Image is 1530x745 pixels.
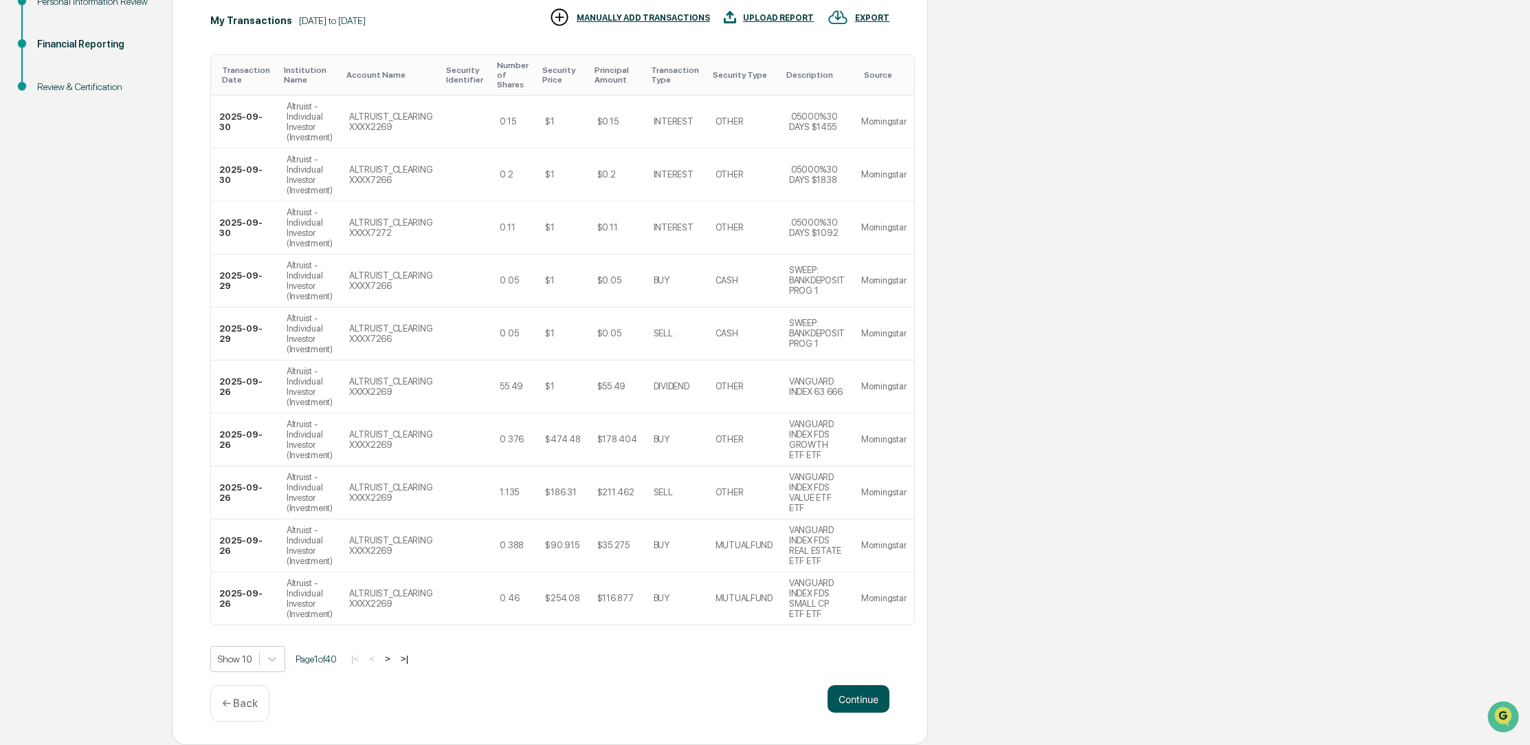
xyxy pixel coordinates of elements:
[94,168,176,193] a: 🗄️Attestations
[211,413,278,466] td: 2025-09-26
[789,419,845,460] div: VANGUARD INDEX FDS GROWTH ETF ETF
[545,275,554,285] div: $1
[27,199,87,213] span: Data Lookup
[716,487,744,497] div: OTHER
[347,653,363,665] button: |<
[654,540,669,550] div: BUY
[828,685,889,713] button: Continue
[789,472,845,513] div: VANGUARD INDEX FDS VALUE ETF ETF
[299,15,366,26] div: [DATE] to [DATE]
[341,149,441,202] td: ALTRUIST_CLEARING XXXX7266
[716,328,738,338] div: CASH
[14,201,25,212] div: 🔎
[287,101,333,142] div: Altruist - Individual Investor (Investment)
[597,222,618,233] div: $0.11
[211,360,278,413] td: 2025-09-26
[210,15,292,26] div: My Transactions
[716,275,738,285] div: CASH
[500,116,515,127] div: 0.15
[341,360,441,413] td: ALTRUIST_CLEARING XXXX2269
[47,119,174,130] div: We're available if you need us!
[287,207,333,248] div: Altruist - Individual Investor (Investment)
[27,173,89,187] span: Preclearance
[341,255,441,307] td: ALTRUIST_CLEARING XXXX7266
[296,654,337,665] span: Page 1 of 40
[549,7,570,28] img: MANUALLY ADD TRANSACTIONS
[654,116,694,127] div: INTEREST
[716,540,773,550] div: MUTUALFUND
[716,381,744,391] div: OTHER
[853,307,914,360] td: Morningstar
[341,572,441,625] td: ALTRUIST_CLEARING XXXX2269
[654,169,694,180] div: INTEREST
[500,328,518,338] div: 0.05
[211,149,278,202] td: 2025-09-30
[716,169,744,180] div: OTHER
[1486,700,1523,737] iframe: To enrich screen reader interactions, please activate Accessibility in Grammarly extension settings
[211,202,278,255] td: 2025-09-30
[113,173,170,187] span: Attestations
[341,307,441,360] td: ALTRUIST_CLEARING XXXX7266
[597,434,637,444] div: $178.404
[100,175,111,186] div: 🗄️
[786,70,847,80] div: Toggle SortBy
[724,7,736,28] img: UPLOAD REPORT
[654,328,673,338] div: SELL
[597,275,621,285] div: $0.05
[47,105,225,119] div: Start new chat
[853,96,914,149] td: Morningstar
[853,149,914,202] td: Morningstar
[651,65,702,85] div: Toggle SortBy
[341,519,441,572] td: ALTRUIST_CLEARING XXXX2269
[855,13,889,23] div: EXPORT
[346,70,436,80] div: Toggle SortBy
[211,519,278,572] td: 2025-09-26
[853,572,914,625] td: Morningstar
[287,472,333,513] div: Altruist - Individual Investor (Investment)
[497,61,531,89] div: Toggle SortBy
[789,164,845,185] div: .05000%30 DAYS $1838
[500,222,515,233] div: 0.11
[500,540,524,550] div: 0.388
[545,116,554,127] div: $1
[211,96,278,149] td: 2025-09-30
[287,525,333,566] div: Altruist - Individual Investor (Investment)
[789,525,845,566] div: VANGUARD INDEX FDS REAL ESTATE ETF ETF
[397,653,412,665] button: >|
[341,466,441,519] td: ALTRUIST_CLEARING XXXX2269
[14,175,25,186] div: 🖐️
[284,65,335,85] div: Toggle SortBy
[743,13,814,23] div: UPLOAD REPORT
[789,318,845,349] div: SWEEP: BANKDEPOSIT PROG 1
[211,572,278,625] td: 2025-09-26
[365,653,379,665] button: <
[37,80,150,94] div: Review & Certification
[500,434,524,444] div: 0.376
[211,255,278,307] td: 2025-09-29
[789,578,845,619] div: VANGUARD INDEX FDS SMALL CP ETF ETF
[853,255,914,307] td: Morningstar
[545,169,554,180] div: $1
[853,466,914,519] td: Morningstar
[14,105,38,130] img: 1746055101610-c473b297-6a78-478c-a979-82029cc54cd1
[287,154,333,195] div: Altruist - Individual Investor (Investment)
[853,413,914,466] td: Morningstar
[37,37,150,52] div: Financial Reporting
[545,381,554,391] div: $1
[597,487,634,497] div: $211.462
[716,222,744,233] div: OTHER
[654,275,669,285] div: BUY
[8,194,92,219] a: 🔎Data Lookup
[381,653,395,665] button: >
[597,540,630,550] div: $35.275
[577,13,710,23] div: MANUALLY ADD TRANSACTIONS
[545,593,579,603] div: $254.08
[597,116,619,127] div: $0.15
[287,366,333,407] div: Altruist - Individual Investor (Investment)
[341,96,441,149] td: ALTRUIST_CLEARING XXXX2269
[597,381,625,391] div: $55.49
[222,65,273,85] div: Toggle SortBy
[597,169,616,180] div: $0.2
